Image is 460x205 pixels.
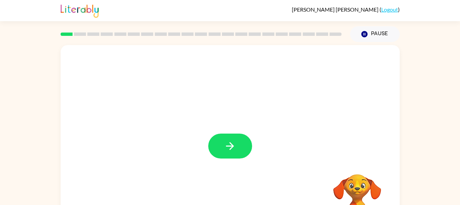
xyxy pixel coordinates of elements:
span: [PERSON_NAME] [PERSON_NAME] [292,6,380,13]
div: ( ) [292,6,400,13]
img: Literably [61,3,99,18]
button: Pause [350,26,400,42]
a: Logout [381,6,398,13]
